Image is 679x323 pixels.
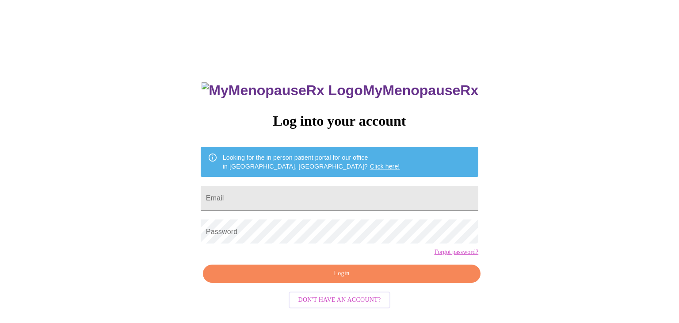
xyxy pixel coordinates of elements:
[434,249,478,256] a: Forgot password?
[370,163,400,170] a: Click here!
[298,295,381,306] span: Don't have an account?
[286,295,393,303] a: Don't have an account?
[203,265,481,283] button: Login
[213,268,470,279] span: Login
[201,113,478,129] h3: Log into your account
[223,150,400,174] div: Looking for the in person patient portal for our office in [GEOGRAPHIC_DATA], [GEOGRAPHIC_DATA]?
[202,82,478,99] h3: MyMenopauseRx
[289,292,391,309] button: Don't have an account?
[202,82,362,99] img: MyMenopauseRx Logo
